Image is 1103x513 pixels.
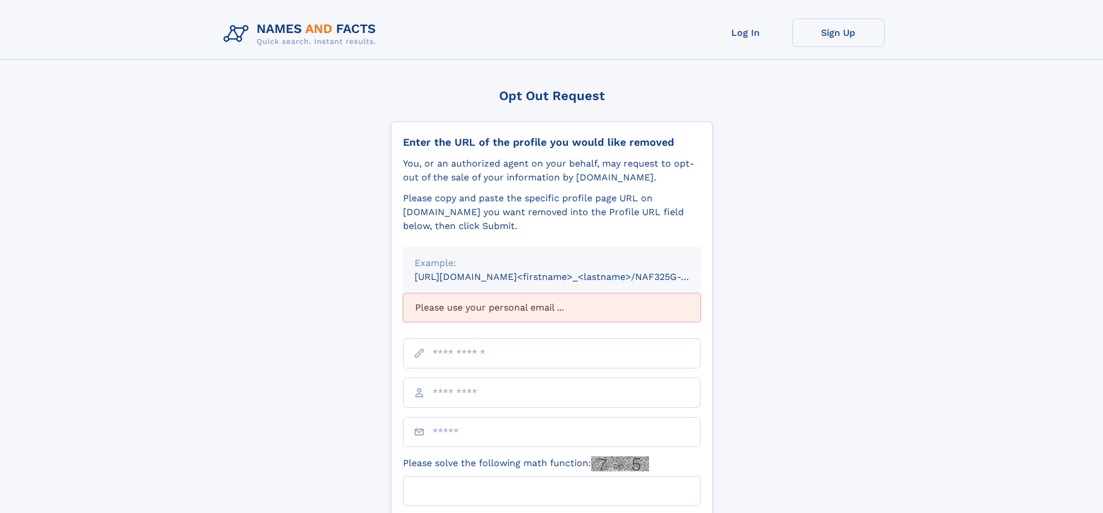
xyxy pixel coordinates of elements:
div: Example: [415,256,689,270]
a: Log In [699,19,792,47]
div: Opt Out Request [391,88,713,103]
a: Sign Up [792,19,885,47]
div: Please use your personal email ... [403,293,701,322]
small: [URL][DOMAIN_NAME]<firstname>_<lastname>/NAF325G-xxxxxxxx [415,271,723,282]
img: Logo Names and Facts [219,19,386,50]
div: Please copy and paste the specific profile page URL on [DOMAIN_NAME] you want removed into the Pr... [403,191,701,233]
div: Enter the URL of the profile you would like removed [403,136,701,149]
label: Please solve the following math function: [403,456,649,471]
div: You, or an authorized agent on your behalf, may request to opt-out of the sale of your informatio... [403,157,701,184]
